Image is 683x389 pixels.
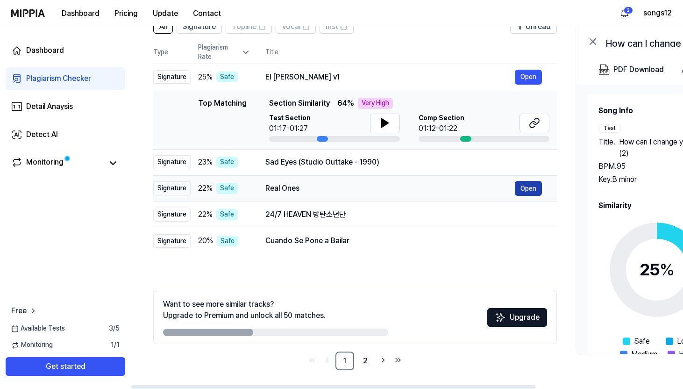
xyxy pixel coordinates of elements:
[320,353,334,367] a: Go to previous page
[153,208,191,222] div: Signature
[276,19,316,34] button: Vocal
[6,123,125,146] a: Detect AI
[269,123,311,134] div: 01:17-01:27
[198,209,213,220] span: 22 %
[107,4,145,23] button: Pricing
[265,183,515,194] div: Real Ones
[109,324,120,333] span: 3 / 5
[111,340,120,350] span: 1 / 1
[11,9,45,17] img: logo
[26,101,73,112] div: Detail Anaysis
[183,21,216,32] span: Signature
[265,209,542,220] div: 24/7 HEAVEN 방탄소년단
[226,19,272,34] button: Topline
[526,21,551,32] span: Unread
[391,353,405,367] a: Go to last page
[217,236,238,247] div: Safe
[495,312,506,323] img: Sparkles
[377,353,390,367] a: Go to next page
[11,305,38,317] a: Free
[11,340,53,350] span: Monitoring
[6,357,125,376] button: Get started
[26,73,91,84] div: Plagiarism Checker
[419,123,464,134] div: 01:12-01:22
[185,4,228,23] button: Contact
[153,155,191,169] div: Signature
[640,257,675,282] div: 25
[153,70,191,84] div: Signature
[598,64,610,75] img: PDF Download
[26,129,58,140] div: Detect AI
[265,72,515,83] div: El [PERSON_NAME] v1
[510,19,557,34] button: Unread
[326,21,338,32] span: Inst
[487,316,547,325] a: SparklesUpgrade
[643,7,672,19] button: songs12
[515,70,542,85] button: Open
[159,21,167,32] span: All
[153,352,557,370] nav: pagination
[216,183,238,194] div: Safe
[216,157,238,168] div: Safe
[153,19,173,34] button: All
[198,157,213,168] span: 23 %
[198,72,213,83] span: 25 %
[26,45,64,56] div: Dashboard
[198,98,247,142] div: Top Matching
[598,124,621,133] div: Test
[515,181,542,196] button: Open
[26,157,64,170] div: Monitoring
[54,4,107,23] button: Dashboard
[6,39,125,62] a: Dashboard
[198,183,213,194] span: 22 %
[265,157,542,168] div: Sad Eyes (Studio Outtake - 1990)
[265,235,542,246] div: Cuando Se Pone a Bailar
[11,305,27,317] span: Free
[619,7,630,19] img: 알림
[232,21,256,32] span: Topline
[153,234,191,248] div: Signature
[320,19,354,34] button: Inst
[216,72,238,83] div: Safe
[145,0,185,26] a: Update
[617,6,632,21] button: 알림2
[337,98,354,109] span: 64 %
[177,19,222,34] button: Signature
[282,21,300,32] span: Vocal
[198,43,250,61] div: Plagiarism Rate
[11,324,65,333] span: Available Tests
[335,352,354,370] a: 1
[145,4,185,23] button: Update
[269,114,311,123] span: Test Section
[306,353,319,367] a: Go to first page
[624,7,633,14] div: 2
[598,137,615,159] span: Title .
[634,336,650,347] span: Safe
[356,352,375,370] a: 2
[6,95,125,118] a: Detail Anaysis
[265,41,557,64] th: Title
[597,60,666,79] button: PDF Download
[660,259,675,280] span: %
[269,98,330,109] span: Section Similarity
[11,157,103,170] a: Monitoring
[153,181,191,195] div: Signature
[358,98,393,109] div: Very High
[631,349,657,360] span: Medium
[216,209,238,220] div: Safe
[198,235,213,246] span: 20 %
[163,299,326,321] div: Want to see more similar tracks? Upgrade to Premium and unlock all 50 matches.
[487,308,547,327] button: Upgrade
[613,64,664,76] div: PDF Download
[419,114,464,123] span: Comp Section
[6,67,125,90] a: Plagiarism Checker
[153,41,191,64] th: Type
